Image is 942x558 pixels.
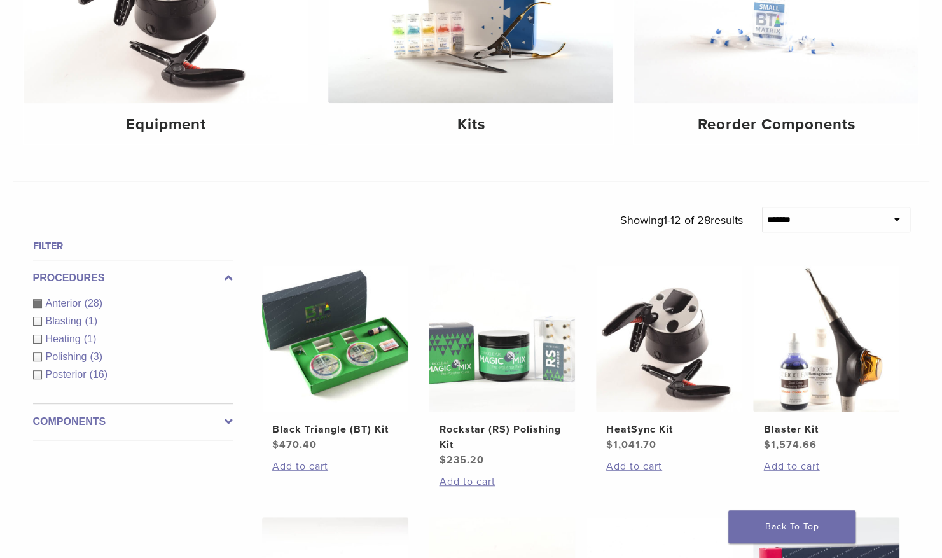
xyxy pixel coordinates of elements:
span: $ [606,438,613,451]
h2: Black Triangle (BT) Kit [272,422,398,437]
span: $ [763,438,770,451]
a: Black Triangle (BT) KitBlack Triangle (BT) Kit $470.40 [261,265,410,452]
bdi: 470.40 [272,438,317,451]
h2: HeatSync Kit [606,422,732,437]
a: Add to cart: “HeatSync Kit” [606,459,732,474]
span: Anterior [46,298,85,309]
span: Posterior [46,369,90,380]
a: Add to cart: “Blaster Kit” [763,459,889,474]
h4: Reorder Components [644,113,908,136]
label: Components [33,414,233,429]
a: HeatSync KitHeatSync Kit $1,041.70 [595,265,744,452]
bdi: 1,041.70 [606,438,656,451]
span: $ [439,454,446,466]
h2: Blaster Kit [763,422,889,437]
span: $ [272,438,279,451]
span: Heating [46,333,84,344]
label: Procedures [33,270,233,286]
a: Add to cart: “Rockstar (RS) Polishing Kit” [439,474,565,489]
h4: Equipment [34,113,298,136]
span: (3) [90,351,102,362]
img: Black Triangle (BT) Kit [262,265,408,412]
span: Polishing [46,351,90,362]
span: Blasting [46,316,85,326]
a: Blaster KitBlaster Kit $1,574.66 [752,265,901,452]
a: Back To Top [728,510,855,543]
p: Showing results [620,207,743,234]
a: Add to cart: “Black Triangle (BT) Kit” [272,459,398,474]
a: Rockstar (RS) Polishing KitRockstar (RS) Polishing Kit $235.20 [428,265,576,468]
span: (28) [85,298,102,309]
bdi: 235.20 [439,454,483,466]
span: 1-12 of 28 [663,213,710,227]
img: Rockstar (RS) Polishing Kit [429,265,575,412]
h4: Filter [33,239,233,254]
h4: Kits [338,113,603,136]
span: (16) [90,369,107,380]
h2: Rockstar (RS) Polishing Kit [439,422,565,452]
img: Blaster Kit [753,265,899,412]
bdi: 1,574.66 [763,438,816,451]
span: (1) [84,333,97,344]
img: HeatSync Kit [596,265,742,412]
span: (1) [85,316,97,326]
